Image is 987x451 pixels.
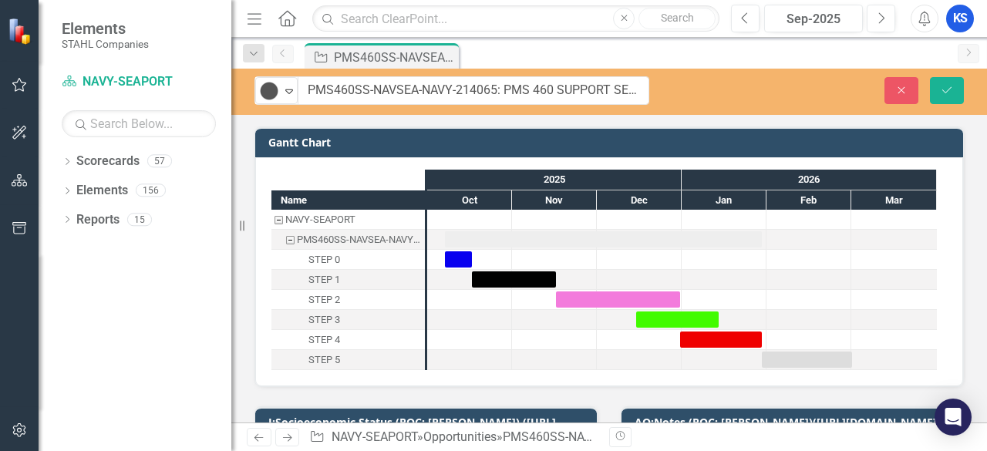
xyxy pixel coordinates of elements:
button: Sep-2025 [764,5,863,32]
div: STEP 5 [308,350,340,370]
img: Tracked [260,82,278,100]
div: PMS460SS-NAVSEA-NAVY-214065: PMS 460 SUPPORT SERVICES (SEAPORT NXG) [297,230,420,250]
div: PMS460SS-NAVSEA-NAVY-214065: PMS 460 SUPPORT SERVICES (SEAPORT NXG) [271,230,425,250]
div: 2025 [427,170,682,190]
span: Search [661,12,694,24]
div: Oct [427,190,512,210]
div: STEP 0 [308,250,340,270]
div: PMS460SS-NAVSEA-NAVY-214065: PMS 460 SUPPORT SERVICES (SEAPORT NXG) [503,429,957,444]
div: Task: Start date: 2025-10-07 End date: 2025-10-17 [271,250,425,270]
div: NAVY-SEAPORT [271,210,425,230]
div: Task: Start date: 2025-11-16 End date: 2025-12-31 [556,291,680,308]
div: 57 [147,155,172,168]
img: ClearPoint Strategy [8,18,35,45]
a: Reports [76,211,120,229]
h3: Gantt Chart [268,136,955,148]
div: STEP 1 [271,270,425,290]
a: NAVY-SEAPORT [332,429,417,444]
input: Search Below... [62,110,216,137]
div: Task: NAVY-SEAPORT Start date: 2025-10-07 End date: 2025-10-08 [271,210,425,230]
div: Task: Start date: 2026-01-30 End date: 2026-03-01 [762,352,852,368]
div: NAVY-SEAPORT [285,210,355,230]
div: STEP 4 [308,330,340,350]
div: Nov [512,190,597,210]
div: STEP 2 [271,290,425,310]
div: Task: Start date: 2025-12-15 End date: 2026-01-14 [271,310,425,330]
div: » » [309,429,598,446]
div: Task: Start date: 2025-12-15 End date: 2026-01-14 [636,311,719,328]
div: Sep-2025 [770,10,857,29]
input: This field is required [298,76,649,105]
div: Dec [597,190,682,210]
h3: AQ:Notes (POC: [PERSON_NAME])([URL][DOMAIN_NAME]) [635,416,955,428]
a: Elements [76,182,128,200]
button: Search [638,8,716,29]
small: STAHL Companies [62,38,149,50]
input: Search ClearPoint... [312,5,719,32]
div: Task: Start date: 2025-10-07 End date: 2025-10-17 [445,251,472,268]
div: STEP 5 [271,350,425,370]
div: STEP 0 [271,250,425,270]
div: Task: Start date: 2025-10-17 End date: 2025-11-16 [472,271,556,288]
div: STEP 3 [271,310,425,330]
div: Mar [851,190,937,210]
div: Task: Start date: 2025-10-07 End date: 2026-01-30 [271,230,425,250]
div: PMS460SS-NAVSEA-NAVY-214065: PMS 460 SUPPORT SERVICES (SEAPORT NXG) [334,48,455,67]
div: STEP 3 [308,310,340,330]
a: Scorecards [76,153,140,170]
div: Name [271,190,425,210]
div: Task: Start date: 2025-12-31 End date: 2026-01-30 [271,330,425,350]
div: Open Intercom Messenger [935,399,972,436]
button: KS [946,5,974,32]
div: STEP 2 [308,290,340,310]
div: Task: Start date: 2025-10-17 End date: 2025-11-16 [271,270,425,290]
div: Feb [766,190,851,210]
div: Task: Start date: 2025-12-31 End date: 2026-01-30 [680,332,762,348]
div: 2026 [682,170,937,190]
div: Jan [682,190,766,210]
div: STEP 1 [308,270,340,290]
div: Task: Start date: 2025-10-07 End date: 2026-01-30 [445,231,762,247]
div: 15 [127,213,152,226]
span: Elements [62,19,149,38]
div: 156 [136,184,166,197]
div: Task: Start date: 2025-11-16 End date: 2025-12-31 [271,290,425,310]
a: Opportunities [423,429,497,444]
div: Task: Start date: 2026-01-30 End date: 2026-03-01 [271,350,425,370]
a: NAVY-SEAPORT [62,73,216,91]
h3: I:Socioeconomic Status (POC: [PERSON_NAME]) ([URL][DOMAIN_NAME]) [268,416,589,440]
div: STEP 4 [271,330,425,350]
